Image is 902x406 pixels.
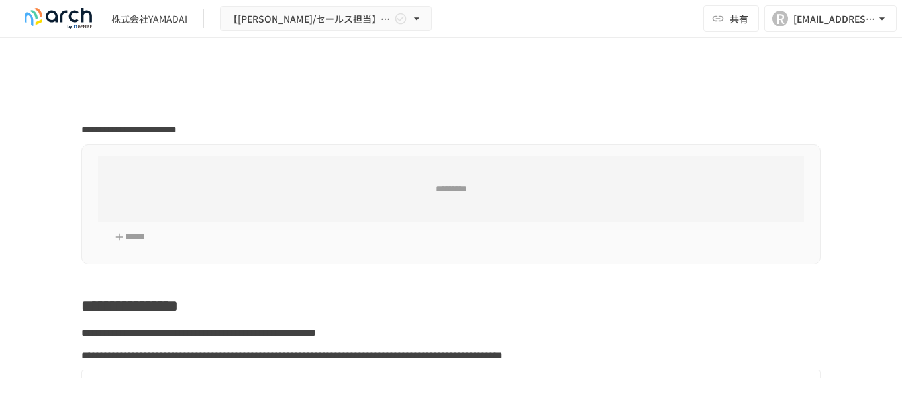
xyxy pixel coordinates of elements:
[764,5,897,32] button: R[EMAIL_ADDRESS][DOMAIN_NAME]
[111,12,187,26] div: 株式会社YAMADAI
[228,11,391,27] span: 【[PERSON_NAME]/セールス担当】株式会社YAMADAI様_初期設定サポート
[793,11,876,27] div: [EMAIL_ADDRESS][DOMAIN_NAME]
[220,6,432,32] button: 【[PERSON_NAME]/セールス担当】株式会社YAMADAI様_初期設定サポート
[703,5,759,32] button: 共有
[730,11,748,26] span: 共有
[772,11,788,26] div: R
[16,8,101,29] img: logo-default@2x-9cf2c760.svg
